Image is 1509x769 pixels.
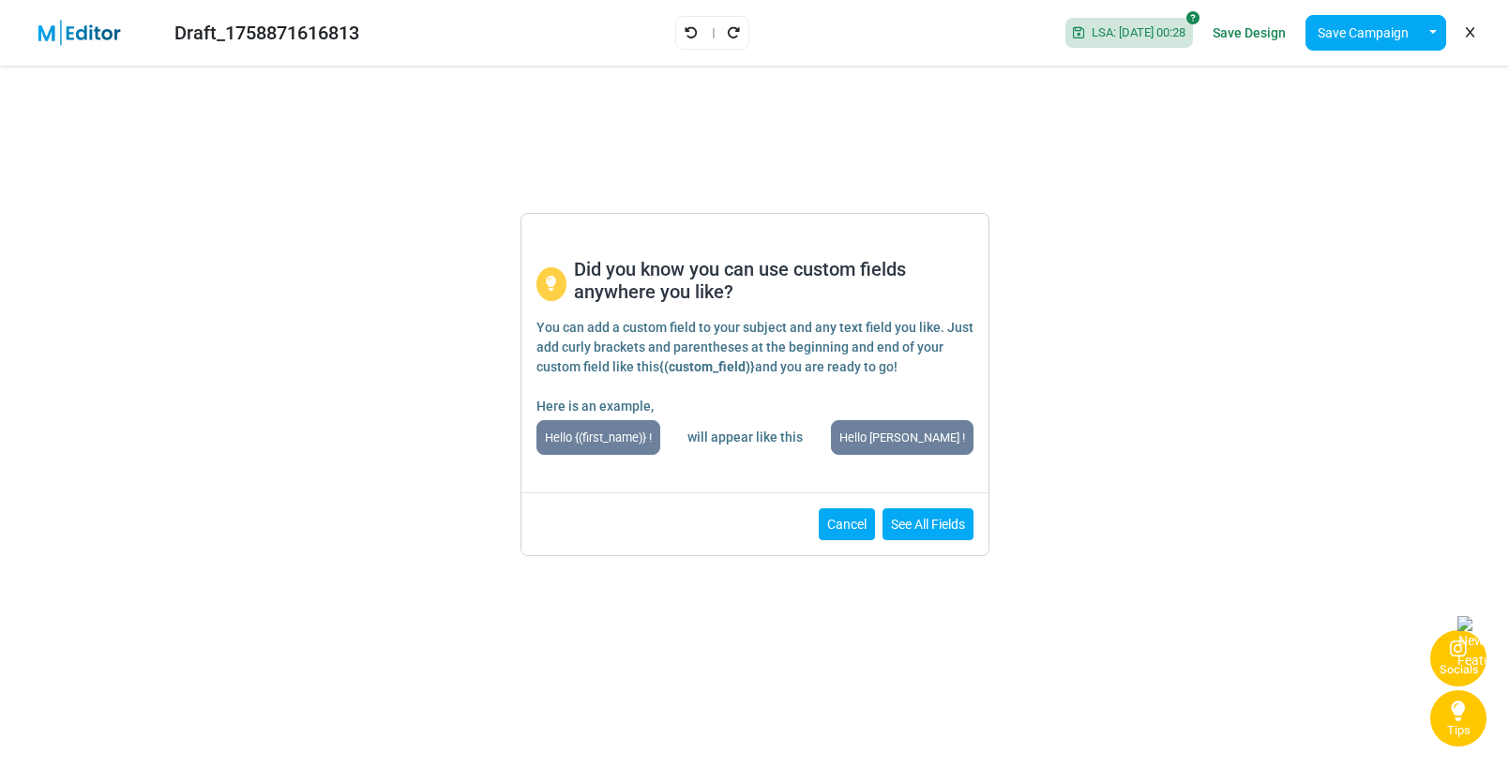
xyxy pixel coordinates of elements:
div: Socials [1440,661,1478,678]
p: will appear like this [687,428,803,447]
span: Hello {(first_name)} ! [536,420,660,455]
h5: Did you know you can use custom fields anywhere you like? [574,258,973,303]
button: Cancel [819,508,875,540]
p: Here is an example, [536,397,973,416]
span: Hello [PERSON_NAME] ! [831,420,973,455]
p: You can add a custom field to your subject and any text field you like. Just add curly brackets a... [536,318,973,377]
b: {(custom_field)} [659,359,755,374]
img: New Feature [1457,611,1486,666]
button: Close [953,221,981,249]
button: New Feature Socials [1430,630,1486,686]
a: See All Fields [883,508,973,540]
